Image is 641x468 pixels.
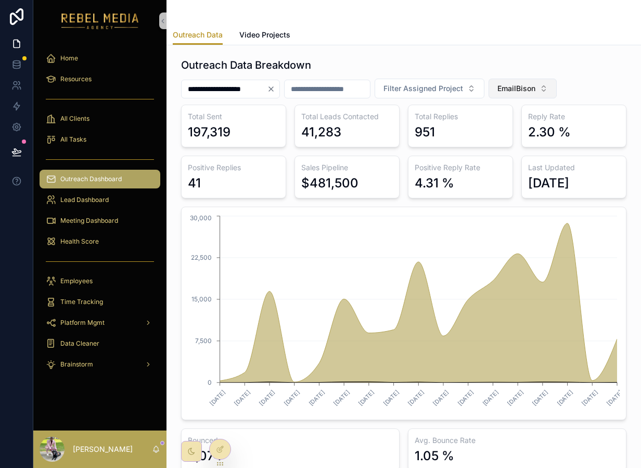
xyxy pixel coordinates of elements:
[267,85,279,93] button: Clear
[301,175,358,192] div: $481,500
[415,162,506,173] h3: Positive Reply Rate
[239,30,290,40] span: Video Projects
[173,30,223,40] span: Outreach Data
[40,232,160,251] a: Health Score
[173,26,223,45] a: Outreach Data
[301,111,393,122] h3: Total Leads Contacted
[60,339,99,348] span: Data Cleaner
[40,70,160,88] a: Resources
[188,162,279,173] h3: Positive Replies
[556,388,574,407] text: [DATE]
[415,448,454,464] div: 1.05 %
[375,79,484,98] button: Select Button
[301,124,341,141] div: 41,283
[60,217,118,225] span: Meeting Dashboard
[60,237,99,246] span: Health Score
[40,191,160,209] a: Lead Dashboard
[195,337,212,345] tspan: 7,500
[61,12,139,29] img: App logo
[415,175,454,192] div: 4.31 %
[383,83,463,94] span: Filter Assigned Project
[208,378,212,386] tspan: 0
[33,42,166,387] div: scrollable content
[60,135,86,144] span: All Tasks
[506,388,525,407] text: [DATE]
[60,319,105,327] span: Platform Mgmt
[40,49,160,68] a: Home
[456,388,475,407] text: [DATE]
[40,334,160,353] a: Data Cleaner
[258,388,276,407] text: [DATE]
[415,124,435,141] div: 951
[40,211,160,230] a: Meeting Dashboard
[60,54,78,62] span: Home
[528,124,571,141] div: 2.30 %
[489,79,557,98] button: Select Button
[191,254,212,261] tspan: 22,500
[188,435,393,446] h3: Bounced
[357,388,376,407] text: [DATE]
[40,272,160,290] a: Employees
[40,109,160,128] a: All Clients
[481,388,500,407] text: [DATE]
[528,162,620,173] h3: Last Updated
[188,124,230,141] div: 197,319
[40,313,160,332] a: Platform Mgmt
[382,388,401,407] text: [DATE]
[40,130,160,149] a: All Tasks
[332,388,351,407] text: [DATE]
[40,293,160,311] a: Time Tracking
[605,388,624,407] text: [DATE]
[208,388,227,407] text: [DATE]
[40,170,160,188] a: Outreach Dashboard
[181,58,311,72] h1: Outreach Data Breakdown
[60,277,93,285] span: Employees
[40,355,160,374] a: Brainstorm
[283,388,301,407] text: [DATE]
[188,448,222,464] div: 2,074
[191,295,212,303] tspan: 15,000
[60,115,89,123] span: All Clients
[415,435,620,446] h3: Avg. Bounce Rate
[60,196,109,204] span: Lead Dashboard
[528,111,620,122] h3: Reply Rate
[581,388,599,407] text: [DATE]
[407,388,426,407] text: [DATE]
[528,175,569,192] div: [DATE]
[307,388,326,407] text: [DATE]
[190,214,212,222] tspan: 30,000
[60,75,92,83] span: Resources
[431,388,450,407] text: [DATE]
[233,388,252,407] text: [DATE]
[531,388,549,407] text: [DATE]
[188,175,201,192] div: 41
[73,444,133,454] p: [PERSON_NAME]
[497,83,535,94] span: EmailBison
[415,111,506,122] h3: Total Replies
[60,175,122,183] span: Outreach Dashboard
[60,298,103,306] span: Time Tracking
[60,360,93,369] span: Brainstorm
[301,162,393,173] h3: Sales Pipeline
[188,213,620,413] div: chart
[188,111,279,122] h3: Total Sent
[239,26,290,46] a: Video Projects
